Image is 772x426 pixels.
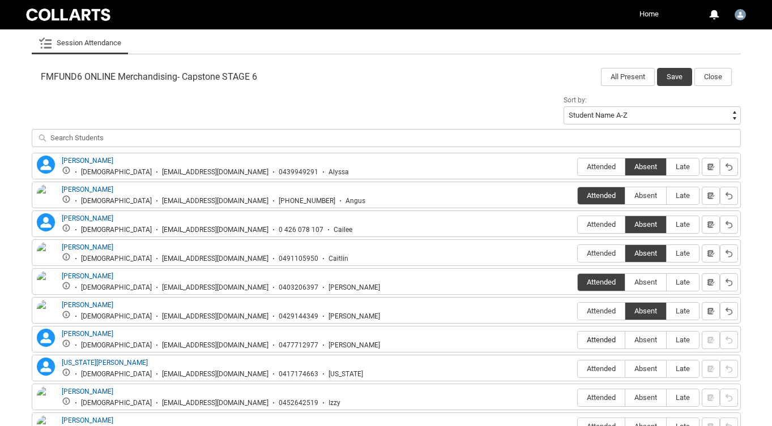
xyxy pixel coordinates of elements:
[578,249,625,257] span: Attended
[81,226,152,234] div: [DEMOGRAPHIC_DATA]
[329,255,348,263] div: Caitlin
[279,370,318,378] div: 0417174663
[720,216,738,234] button: Reset
[62,272,113,280] a: [PERSON_NAME]
[81,168,152,177] div: [DEMOGRAPHIC_DATA]
[667,364,699,373] span: Late
[578,364,625,373] span: Attended
[162,168,268,177] div: [EMAIL_ADDRESS][DOMAIN_NAME]
[625,307,666,315] span: Absent
[720,389,738,407] button: Reset
[62,214,113,222] a: [PERSON_NAME]
[329,168,349,177] div: Alyssa
[62,388,113,395] a: [PERSON_NAME]
[32,129,741,147] input: Search Students
[329,341,380,350] div: [PERSON_NAME]
[564,96,587,104] span: Sort by:
[735,9,746,20] img: Karen.DeVos
[667,278,699,286] span: Late
[162,312,268,321] div: [EMAIL_ADDRESS][DOMAIN_NAME]
[625,278,666,286] span: Absent
[657,68,692,86] button: Save
[37,386,55,411] img: Isabella Kotzikas
[62,330,113,338] a: [PERSON_NAME]
[667,191,699,200] span: Late
[720,302,738,320] button: Reset
[37,358,55,376] lightning-icon: Indiana Cox
[720,273,738,291] button: Reset
[279,341,318,350] div: 0477712977
[81,399,152,407] div: [DEMOGRAPHIC_DATA]
[329,312,380,321] div: [PERSON_NAME]
[720,158,738,176] button: Reset
[162,226,268,234] div: [EMAIL_ADDRESS][DOMAIN_NAME]
[37,184,55,209] img: Angus Campbell
[702,158,720,176] button: Notes
[601,68,655,86] button: All Present
[694,68,732,86] button: Close
[81,370,152,378] div: [DEMOGRAPHIC_DATA]
[162,399,268,407] div: [EMAIL_ADDRESS][DOMAIN_NAME]
[37,213,55,231] lightning-icon: Cailee Mullens
[62,359,148,367] a: [US_STATE][PERSON_NAME]
[637,6,662,23] a: Home
[329,283,380,292] div: [PERSON_NAME]
[625,364,666,373] span: Absent
[667,220,699,229] span: Late
[37,300,55,325] img: Emelia Chernishov
[81,283,152,292] div: [DEMOGRAPHIC_DATA]
[702,273,720,291] button: Notes
[625,162,666,171] span: Absent
[162,197,268,205] div: [EMAIL_ADDRESS][DOMAIN_NAME]
[702,216,720,234] button: Notes
[162,370,268,378] div: [EMAIL_ADDRESS][DOMAIN_NAME]
[578,162,625,171] span: Attended
[720,244,738,263] button: Reset
[720,360,738,378] button: Reset
[720,187,738,205] button: Reset
[81,255,152,263] div: [DEMOGRAPHIC_DATA]
[625,249,666,257] span: Absent
[578,335,625,344] span: Attended
[329,370,363,378] div: [US_STATE]
[162,283,268,292] div: [EMAIL_ADDRESS][DOMAIN_NAME]
[702,187,720,205] button: Notes
[62,157,113,165] a: [PERSON_NAME]
[625,393,666,402] span: Absent
[37,156,55,174] lightning-icon: Alyssa Beutel
[162,255,268,263] div: [EMAIL_ADDRESS][DOMAIN_NAME]
[578,393,625,402] span: Attended
[667,335,699,344] span: Late
[732,5,749,23] button: User Profile Karen.DeVos
[578,278,625,286] span: Attended
[667,307,699,315] span: Late
[667,393,699,402] span: Late
[346,197,365,205] div: Angus
[39,32,121,54] a: Session Attendance
[720,331,738,349] button: Reset
[81,197,152,205] div: [DEMOGRAPHIC_DATA]
[81,341,152,350] div: [DEMOGRAPHIC_DATA]
[279,312,318,321] div: 0429144349
[279,168,318,177] div: 0439949291
[667,162,699,171] span: Late
[37,242,55,267] img: Caitlin Morris
[334,226,352,234] div: Cailee
[162,341,268,350] div: [EMAIL_ADDRESS][DOMAIN_NAME]
[37,271,55,296] img: Ella Middleditch
[62,301,113,309] a: [PERSON_NAME]
[81,312,152,321] div: [DEMOGRAPHIC_DATA]
[62,416,113,424] a: [PERSON_NAME]
[625,191,666,200] span: Absent
[62,186,113,193] a: [PERSON_NAME]
[62,243,113,251] a: [PERSON_NAME]
[279,399,318,407] div: 0452642519
[37,329,55,347] lightning-icon: Hannah Blake
[279,255,318,263] div: 0491105950
[329,399,340,407] div: Izzy
[702,244,720,263] button: Notes
[702,302,720,320] button: Notes
[279,226,323,234] div: 0 426 078 107
[279,283,318,292] div: 0403206397
[578,191,625,200] span: Attended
